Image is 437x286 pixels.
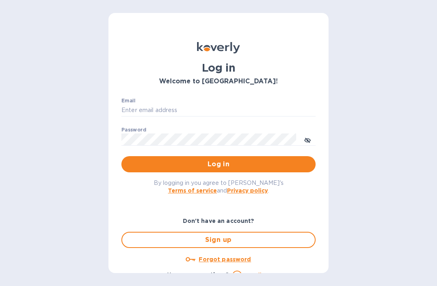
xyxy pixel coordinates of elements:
[227,187,268,194] a: Privacy policy
[121,78,316,85] h3: Welcome to [GEOGRAPHIC_DATA]!
[121,99,136,104] label: Email
[199,256,251,263] u: Forgot password
[129,235,308,245] span: Sign up
[168,187,217,194] a: Terms of service
[183,218,255,224] b: Don't have an account?
[121,232,316,248] button: Sign up
[167,271,229,278] b: Have any questions?
[154,180,284,194] span: By logging in you agree to [PERSON_NAME]'s and .
[197,42,240,53] img: Koverly
[121,104,316,117] input: Enter email address
[121,128,146,133] label: Password
[128,159,309,169] span: Log in
[245,272,270,278] a: Email us
[121,61,316,74] h1: Log in
[299,131,316,148] button: toggle password visibility
[121,156,316,172] button: Log in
